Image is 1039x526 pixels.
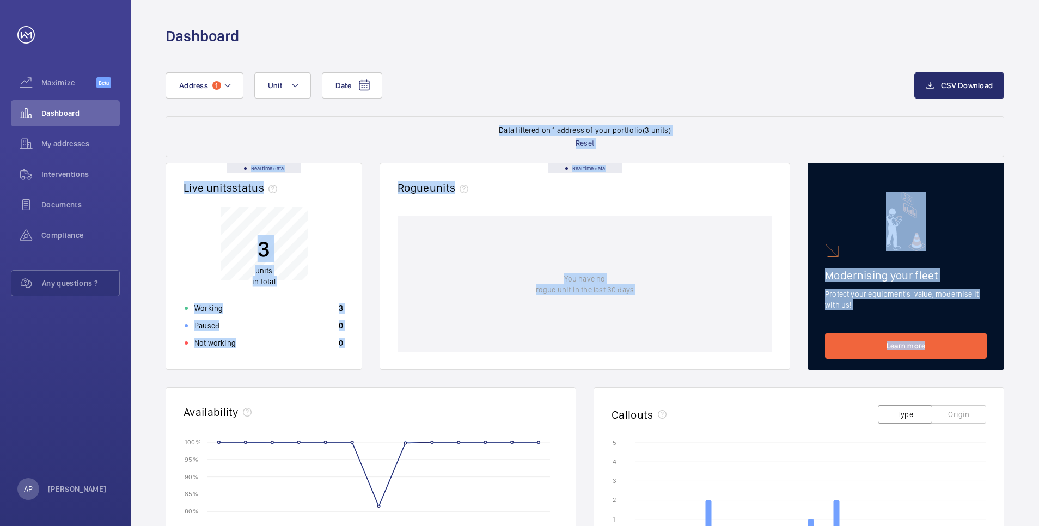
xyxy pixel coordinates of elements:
span: My addresses [41,138,120,149]
span: Date [335,81,351,90]
span: units [430,181,473,194]
span: Dashboard [41,108,120,119]
text: 95 % [185,455,198,463]
span: 1 [212,81,221,90]
p: Data filtered on 1 address of your portfolio (3 units) [499,125,671,136]
span: CSV Download [941,81,993,90]
text: 100 % [185,438,201,445]
p: 0 [339,338,343,348]
span: Documents [41,199,120,210]
p: AP [24,484,33,494]
a: Learn more [825,333,987,359]
text: 4 [613,458,616,466]
text: 1 [613,516,615,523]
text: 90 % [185,473,198,480]
span: units [255,266,273,275]
text: 2 [613,496,616,504]
div: Real time data [548,163,622,173]
span: Unit [268,81,282,90]
span: Maximize [41,77,96,88]
button: Date [322,72,382,99]
text: 3 [613,477,616,485]
span: Compliance [41,230,120,241]
h2: Availability [184,405,239,419]
h2: Rogue [398,181,473,194]
p: Not working [194,338,236,348]
p: Paused [194,320,219,331]
img: marketing-card.svg [886,192,926,251]
text: 85 % [185,490,198,498]
span: Interventions [41,169,120,180]
p: 0 [339,320,343,331]
button: Address1 [166,72,243,99]
text: 5 [613,439,616,447]
p: Protect your equipment's value, modernise it with us! [825,289,987,310]
span: Any questions ? [42,278,119,289]
p: in total [252,265,275,287]
p: [PERSON_NAME] [48,484,107,494]
button: CSV Download [914,72,1004,99]
span: status [232,181,282,194]
p: Reset [576,138,594,149]
p: 3 [339,303,343,314]
p: You have no rogue unit in the last 30 days [536,273,634,295]
button: Origin [932,405,986,424]
text: 80 % [185,507,198,515]
p: 3 [252,235,275,262]
div: Real time data [227,163,301,173]
h2: Modernising your fleet [825,268,987,282]
span: Beta [96,77,111,88]
h2: Live units [184,181,282,194]
span: Address [179,81,208,90]
button: Unit [254,72,311,99]
button: Type [878,405,932,424]
p: Working [194,303,223,314]
h2: Callouts [612,408,653,421]
h1: Dashboard [166,26,239,46]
